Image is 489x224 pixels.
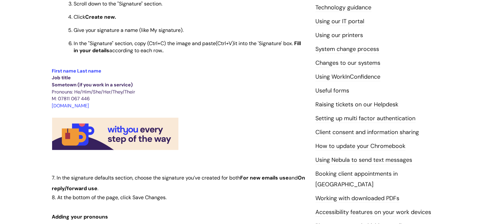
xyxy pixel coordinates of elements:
span: and [289,174,298,181]
span: Click [74,14,85,20]
span: 8. At the bottom of the page, click Save Changes. [52,194,167,201]
a: Client consent and information sharing [315,128,419,137]
a: Booking client appointments in [GEOGRAPHIC_DATA] [315,170,398,189]
span: . [97,185,98,192]
a: Setting up multi factor authentication [315,114,415,123]
a: Changes to our systems [315,59,380,67]
span: opy (Ctrl+C) the image and paste [137,40,216,47]
span: Adding your pronouns [52,213,108,220]
a: System change process [315,45,379,54]
a: WithYou email signature image [52,146,179,151]
span: Create new. [85,14,116,20]
a: Useful forms [315,87,349,95]
span: (Ctrl+V) [216,40,234,47]
span: [DOMAIN_NAME] [52,102,89,109]
span: Job title [52,74,71,81]
a: Using our IT portal [315,17,364,26]
a: Using our printers [315,31,363,40]
img: WithYou email signature image [52,118,179,151]
a: Technology guidance [315,4,371,12]
span: Give your signature a name (like My signature). [74,27,184,34]
span: In the "Signature" section, c according to each row.. [74,40,301,54]
span: Scroll down to the "Signature" section. [74,0,162,7]
span: M: 07811 067 446 [52,95,90,102]
strong: Fill in your details [74,40,301,54]
a: Working with downloaded PDFs [315,194,399,203]
a: Using WorkInConfidence [315,73,380,81]
span: 7. In the signature defaults section, choose the signature you’ve created for both [52,174,240,181]
a: How to update your Chromebook [315,142,405,151]
span: For new emails use [240,174,289,181]
span: First name Last name [52,68,101,74]
span: Pronouns: He/Him/She/Her/They/Their [52,89,135,95]
span: On reply/forward use [52,174,305,191]
span: it into the 'Signature' box. [234,40,293,47]
a: Raising tickets on our Helpdesk [315,101,398,109]
a: Accessibility features on your work devices [315,208,431,217]
a: Using Nebula to send text messages [315,156,412,164]
span: Sometown (if you work in a service) [52,82,133,88]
